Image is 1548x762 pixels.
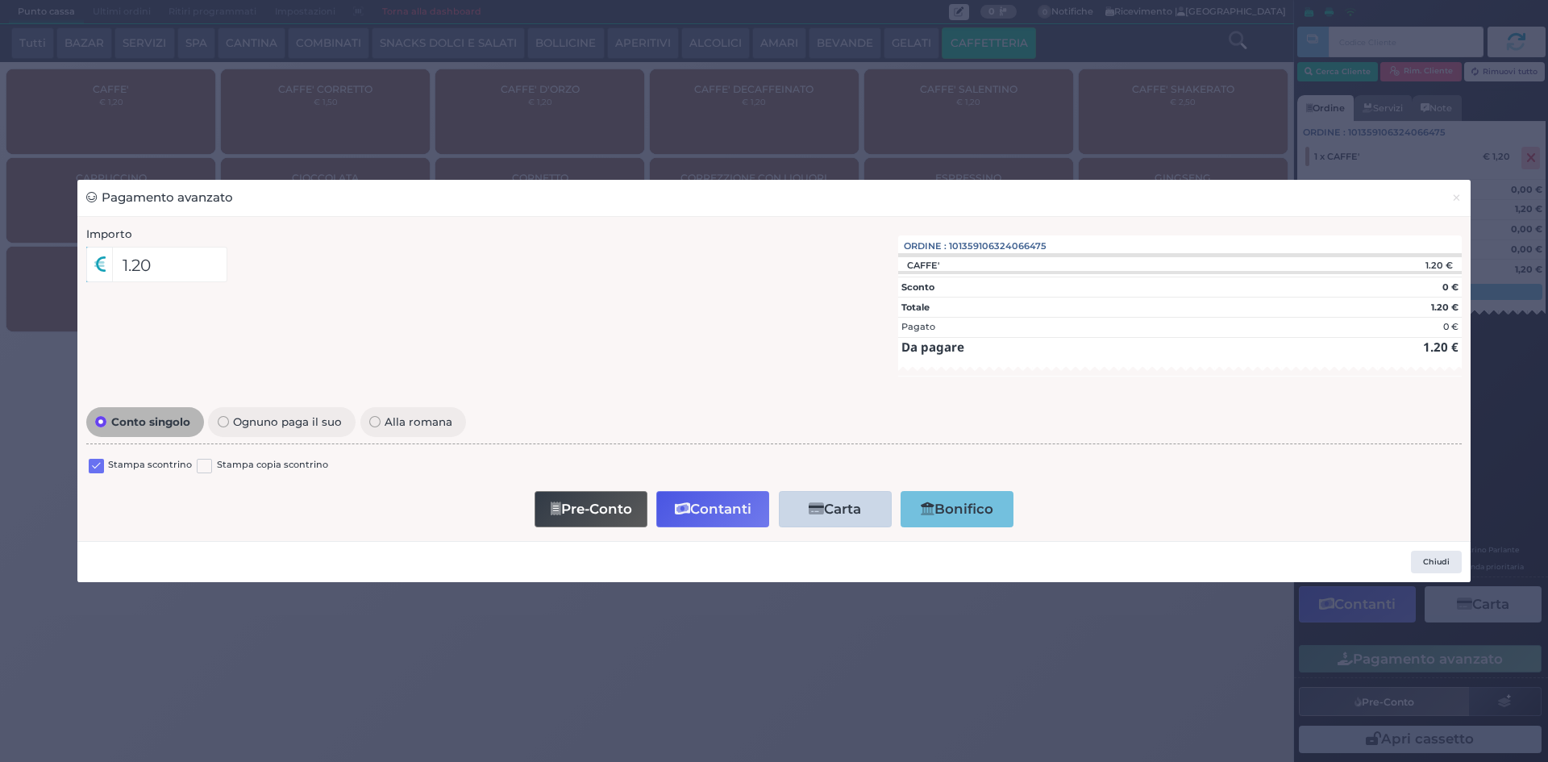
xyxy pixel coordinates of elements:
[229,416,347,427] span: Ognuno paga il suo
[904,239,947,253] span: Ordine :
[535,491,647,527] button: Pre-Conto
[217,458,328,473] label: Stampa copia scontrino
[1423,339,1459,355] strong: 1.20 €
[86,226,132,242] label: Importo
[656,491,769,527] button: Contanti
[901,281,934,293] strong: Sconto
[1443,320,1459,334] div: 0 €
[1451,189,1462,206] span: ×
[779,491,892,527] button: Carta
[86,189,233,207] h3: Pagamento avanzato
[1442,180,1471,216] button: Chiudi
[106,416,194,427] span: Conto singolo
[1442,281,1459,293] strong: 0 €
[901,491,1013,527] button: Bonifico
[1411,551,1462,573] button: Chiudi
[901,320,935,334] div: Pagato
[108,458,192,473] label: Stampa scontrino
[381,416,457,427] span: Alla romana
[901,302,930,313] strong: Totale
[1321,260,1462,271] div: 1.20 €
[1431,302,1459,313] strong: 1.20 €
[901,339,964,355] strong: Da pagare
[898,260,947,271] div: CAFFE'
[949,239,1047,253] span: 101359106324066475
[112,247,227,282] input: Es. 30.99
